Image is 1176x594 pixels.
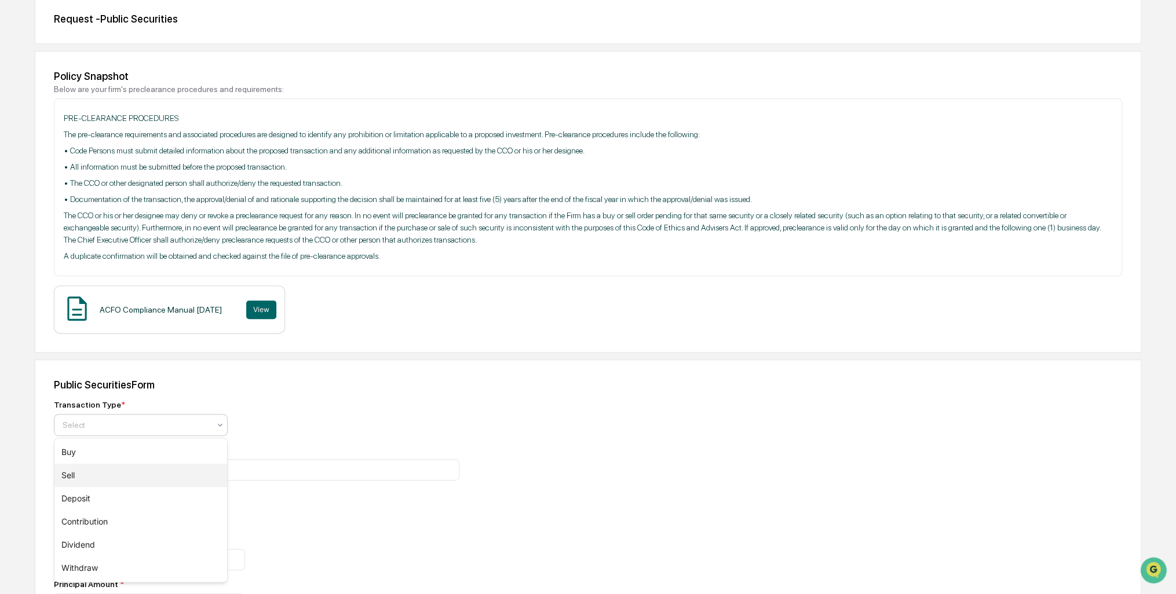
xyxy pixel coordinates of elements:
[7,141,79,162] a: 🖐️Preclearance
[54,13,1122,25] div: Request - Public Securities
[63,294,92,323] img: Document Icon
[64,112,1112,124] p: PRE-CLEARANCE PROCEDURES
[64,161,1112,173] p: • All information must be submitted before the proposed transaction.
[54,487,227,510] div: Deposit
[12,24,211,43] p: How can we help?
[64,177,1112,189] p: • The CCO or other designated person shall authorize/deny the requested transaction.
[246,300,276,319] button: View
[115,196,140,205] span: Pylon
[84,147,93,156] div: 🗄️
[54,445,459,454] div: Security Identifier
[64,145,1112,157] p: • Code Persons must submit detailed information about the proposed transaction and any additional...
[54,510,227,533] div: Contribution
[82,196,140,205] a: Powered byPylon
[79,141,148,162] a: 🗄️Attestations
[54,70,1122,82] div: Policy Snapshot
[54,85,1122,94] div: Below are your firm's preclearance procedures and requirements:
[54,464,227,487] div: Sell
[64,250,1112,262] p: A duplicate confirmation will be obtained and checked against the file of pre-clearance approvals.
[39,89,190,100] div: Start new chat
[54,441,227,464] div: Buy
[1139,556,1170,587] iframe: Open customer support
[23,146,75,157] span: Preclearance
[23,168,73,179] span: Data Lookup
[39,100,147,109] div: We're available if you need us!
[96,146,144,157] span: Attestations
[197,92,211,106] button: Start new chat
[54,533,227,556] div: Dividend
[54,535,459,544] div: Number of Shares
[12,147,21,156] div: 🖐️
[54,580,459,589] div: Principal Amount
[64,193,1112,206] p: • Documentation of the transaction, the approval/denial of and rationale supporting the decision ...
[12,89,32,109] img: 1746055101610-c473b297-6a78-478c-a979-82029cc54cd1
[7,163,78,184] a: 🔎Data Lookup
[54,400,125,409] div: Transaction Type
[64,129,1112,141] p: The pre-clearance requirements and associated procedures are designed to identify any prohibition...
[12,169,21,178] div: 🔎
[54,556,227,580] div: Withdraw
[100,305,222,314] div: ACFO Compliance Manual [DATE]
[64,210,1112,246] p: The CCO or his or her designee may deny or revoke a preclearance request for any reason. In no ev...
[54,379,1122,391] div: Public Securities Form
